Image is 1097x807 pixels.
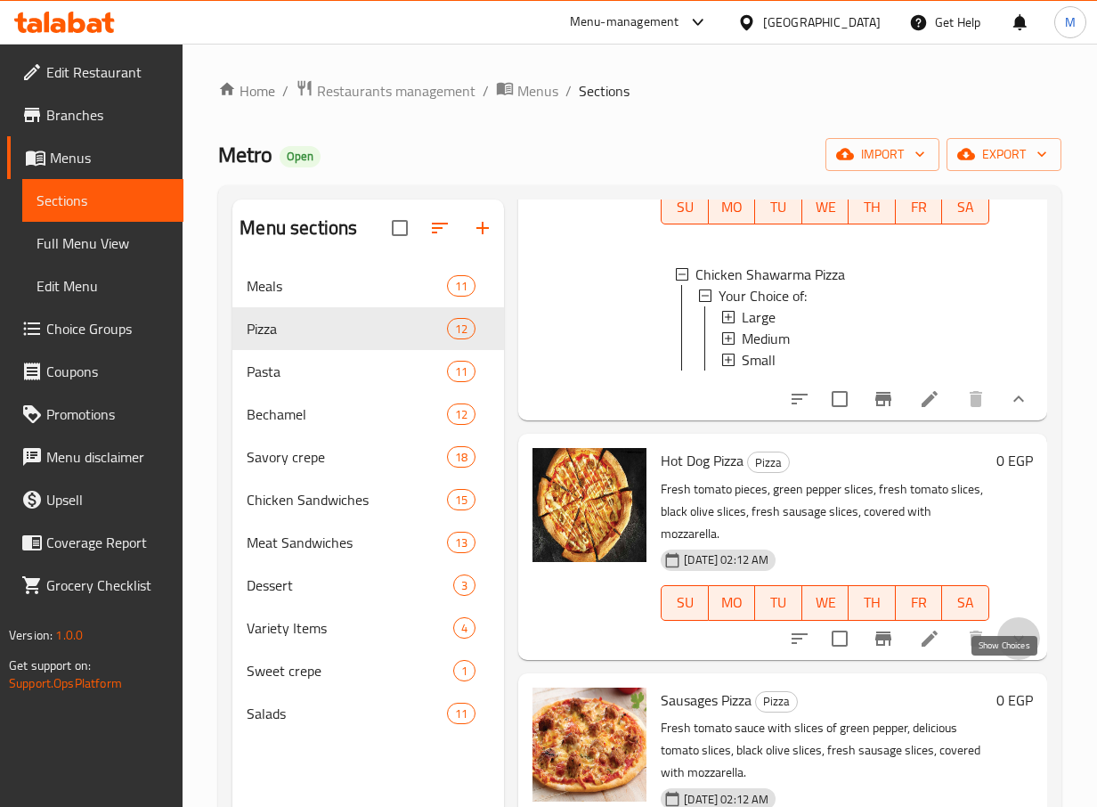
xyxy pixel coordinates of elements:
svg: Show Choices [1008,388,1029,410]
span: 12 [448,406,475,423]
span: Sections [37,190,169,211]
div: items [447,403,475,425]
span: WE [809,590,842,615]
a: Edit menu item [919,628,940,649]
a: Coverage Report [7,521,183,564]
div: items [447,532,475,553]
button: delete [955,617,997,660]
span: Menus [50,147,169,168]
a: Coupons [7,350,183,393]
span: Dessert [247,575,453,596]
span: Sausages Pizza [661,687,752,713]
div: Meat Sandwiches13 [232,521,504,564]
nav: breadcrumb [218,79,1061,102]
a: Menus [496,79,558,102]
img: Sausages Pizza [532,688,646,802]
span: Pizza [756,691,797,712]
button: TH [849,189,896,224]
a: Support.OpsPlatform [9,672,122,695]
div: items [447,361,475,382]
div: items [453,617,475,639]
div: Salads11 [232,692,504,735]
span: Select to update [821,380,858,418]
button: export [947,138,1061,171]
span: Select to update [821,620,858,657]
button: MO [709,189,756,224]
div: Pasta11 [232,350,504,393]
span: 18 [448,449,475,466]
span: Sections [579,80,630,102]
div: Meals11 [232,265,504,307]
span: Savory crepe [247,446,447,468]
span: Open [280,149,321,164]
span: MO [716,194,749,220]
div: Pizza [747,452,790,473]
span: Coverage Report [46,532,169,553]
div: Menu-management [570,12,679,33]
div: Open [280,146,321,167]
a: Branches [7,94,183,136]
li: / [483,80,489,102]
a: Menu disclaimer [7,436,183,478]
a: Upsell [7,478,183,521]
a: Full Menu View [22,222,183,265]
div: Chicken Sandwiches15 [232,478,504,521]
button: TU [755,585,802,621]
button: TH [849,585,896,621]
span: import [840,143,925,166]
button: sort-choices [778,378,821,420]
span: export [961,143,1047,166]
span: 11 [448,705,475,722]
h2: Menu sections [240,215,357,241]
span: Bechamel [247,403,447,425]
button: show more [997,378,1040,420]
span: Version: [9,624,53,647]
button: SA [942,585,989,621]
div: Savory crepe18 [232,436,504,478]
span: Meat Sandwiches [247,532,447,553]
button: SA [942,189,989,224]
span: TU [762,194,795,220]
span: 15 [448,492,475,509]
span: Grocery Checklist [46,575,169,596]
span: 12 [448,321,475,338]
span: Chicken Sandwiches [247,489,447,510]
button: sort-choices [778,617,821,660]
span: Branches [46,104,169,126]
a: Menus [7,136,183,179]
div: Dessert3 [232,564,504,607]
span: Menus [517,80,558,102]
span: MO [716,590,749,615]
li: / [565,80,572,102]
a: Choice Groups [7,307,183,350]
span: Salads [247,703,447,724]
button: FR [896,189,943,224]
a: Restaurants management [296,79,475,102]
span: Hot Dog Pizza [661,447,744,474]
span: Your Choice of: [719,285,807,306]
button: SU [661,585,708,621]
span: 3 [454,577,475,594]
div: Sweet crepe1 [232,649,504,692]
div: Sweet crepe [247,660,453,681]
a: Promotions [7,393,183,436]
span: 1.0.0 [55,624,83,647]
span: Menu disclaimer [46,446,169,468]
span: 11 [448,278,475,295]
div: Pizza12 [232,307,504,350]
span: FR [903,590,936,615]
span: Restaurants management [317,80,475,102]
h6: 0 EGP [996,688,1033,713]
span: Upsell [46,489,169,510]
button: SU [661,189,708,224]
img: Hot Dog Pizza [532,448,646,562]
span: Variety Items [247,617,453,639]
span: Small [742,349,776,371]
button: WE [802,585,849,621]
span: Medium [742,328,790,349]
div: [GEOGRAPHIC_DATA] [763,12,881,32]
span: 4 [454,620,475,637]
a: Grocery Checklist [7,564,183,607]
